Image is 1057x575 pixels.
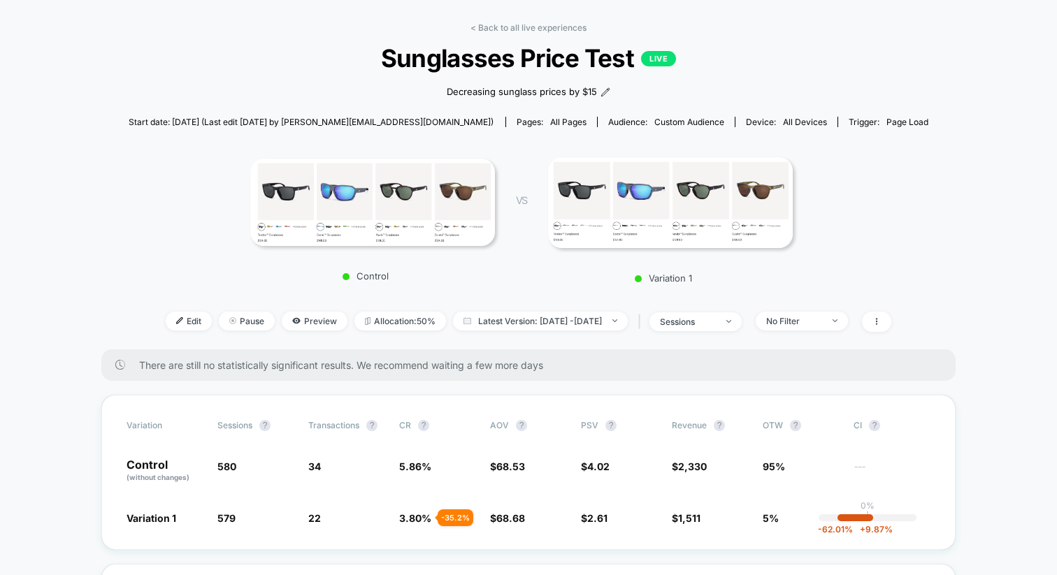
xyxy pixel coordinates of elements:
[139,359,928,371] span: There are still no statistically significant results. We recommend waiting a few more days
[612,319,617,322] img: end
[735,117,837,127] span: Device:
[399,512,431,524] span: 3.80 %
[854,463,930,483] span: ---
[453,312,628,330] span: Latest Version: [DATE] - [DATE]
[176,317,183,324] img: edit
[259,420,271,431] button: ?
[399,460,431,472] span: 5.86 %
[714,420,725,431] button: ?
[447,85,597,99] span: Decreasing sunglass prices by $15
[654,117,724,127] span: Custom Audience
[418,420,429,431] button: ?
[366,420,377,431] button: ?
[127,420,203,431] span: Variation
[854,420,930,431] span: CI
[438,509,473,526] div: - 35.2 %
[243,270,488,282] p: Control
[672,420,707,430] span: Revenue
[790,420,801,431] button: ?
[678,512,700,524] span: 1,511
[496,512,525,524] span: 68.68
[833,319,837,322] img: end
[250,159,495,246] img: Control main
[217,460,236,472] span: 580
[860,524,865,534] span: +
[548,157,793,248] img: Variation 1 main
[641,51,676,66] p: LIVE
[541,272,786,284] p: Variation 1
[516,194,527,206] span: VS
[581,460,610,472] span: $
[127,473,189,481] span: (without changes)
[127,459,203,483] p: Control
[129,117,494,127] span: Start date: [DATE] (Last edit [DATE] by [PERSON_NAME][EMAIL_ADDRESS][DOMAIN_NAME])
[166,312,212,330] span: Edit
[516,420,527,431] button: ?
[490,512,525,524] span: $
[229,317,236,324] img: end
[763,420,840,431] span: OTW
[463,317,471,324] img: calendar
[308,512,321,524] span: 22
[219,312,275,330] span: Pause
[861,500,875,511] p: 0%
[672,512,700,524] span: $
[581,420,598,430] span: PSV
[217,512,236,524] span: 579
[354,312,446,330] span: Allocation: 50%
[678,460,707,472] span: 2,330
[308,420,359,430] span: Transactions
[217,420,252,430] span: Sessions
[581,512,607,524] span: $
[490,420,509,430] span: AOV
[168,43,889,73] span: Sunglasses Price Test
[490,460,525,472] span: $
[886,117,928,127] span: Page Load
[866,511,869,521] p: |
[660,316,716,327] div: sessions
[308,460,321,472] span: 34
[550,117,587,127] span: all pages
[818,524,853,534] span: -62.01 %
[399,420,411,430] span: CR
[587,512,607,524] span: 2.61
[608,117,724,127] div: Audience:
[470,22,587,33] a: < Back to all live experiences
[282,312,347,330] span: Preview
[127,512,176,524] span: Variation 1
[783,117,827,127] span: all devices
[365,317,371,325] img: rebalance
[517,117,587,127] div: Pages:
[672,460,707,472] span: $
[849,117,928,127] div: Trigger:
[853,524,893,534] span: 9.87 %
[766,316,822,326] div: No Filter
[726,320,731,323] img: end
[763,460,785,472] span: 95%
[496,460,525,472] span: 68.53
[635,312,649,332] span: |
[763,512,779,524] span: 5%
[605,420,617,431] button: ?
[869,420,880,431] button: ?
[587,460,610,472] span: 4.02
